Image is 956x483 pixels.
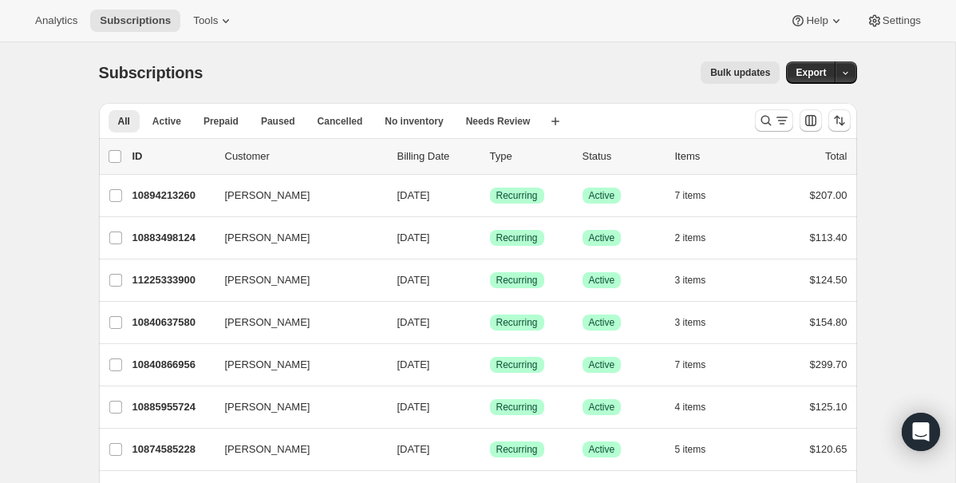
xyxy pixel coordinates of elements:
[99,64,203,81] span: Subscriptions
[466,115,531,128] span: Needs Review
[810,189,847,201] span: $207.00
[184,10,243,32] button: Tools
[215,267,375,293] button: [PERSON_NAME]
[100,14,171,27] span: Subscriptions
[225,357,310,373] span: [PERSON_NAME]
[675,354,724,376] button: 7 items
[132,354,847,376] div: 10840866956[PERSON_NAME][DATE]SuccessRecurringSuccessActive7 items$299.70
[132,188,212,204] p: 10894213260
[225,148,385,164] p: Customer
[496,358,538,371] span: Recurring
[132,148,847,164] div: IDCustomerBilling DateTypeStatusItemsTotal
[225,315,310,331] span: [PERSON_NAME]
[132,396,847,418] div: 10885955724[PERSON_NAME][DATE]SuccessRecurringSuccessActive4 items$125.10
[215,183,375,208] button: [PERSON_NAME]
[810,274,847,286] span: $124.50
[225,230,310,246] span: [PERSON_NAME]
[132,272,212,288] p: 11225333900
[543,110,568,133] button: Create new view
[132,184,847,207] div: 10894213260[PERSON_NAME][DATE]SuccessRecurringSuccessActive7 items$207.00
[152,115,181,128] span: Active
[825,148,847,164] p: Total
[589,232,615,244] span: Active
[118,115,130,128] span: All
[225,272,310,288] span: [PERSON_NAME]
[496,189,538,202] span: Recurring
[193,14,218,27] span: Tools
[90,10,180,32] button: Subscriptions
[810,443,847,455] span: $120.65
[397,401,430,413] span: [DATE]
[225,188,310,204] span: [PERSON_NAME]
[385,115,443,128] span: No inventory
[810,232,847,243] span: $113.40
[710,66,770,79] span: Bulk updates
[589,358,615,371] span: Active
[132,227,847,249] div: 10883498124[PERSON_NAME][DATE]SuccessRecurringSuccessActive2 items$113.40
[132,441,212,457] p: 10874585228
[786,61,836,84] button: Export
[397,358,430,370] span: [DATE]
[132,357,212,373] p: 10840866956
[397,148,477,164] p: Billing Date
[701,61,780,84] button: Bulk updates
[583,148,662,164] p: Status
[397,443,430,455] span: [DATE]
[675,396,724,418] button: 4 items
[225,399,310,415] span: [PERSON_NAME]
[397,232,430,243] span: [DATE]
[132,315,212,331] p: 10840637580
[203,115,239,128] span: Prepaid
[828,109,851,132] button: Sort the results
[806,14,828,27] span: Help
[215,310,375,335] button: [PERSON_NAME]
[496,443,538,456] span: Recurring
[675,316,706,329] span: 3 items
[675,443,706,456] span: 5 items
[397,189,430,201] span: [DATE]
[810,316,847,328] span: $154.80
[780,10,853,32] button: Help
[225,441,310,457] span: [PERSON_NAME]
[496,401,538,414] span: Recurring
[675,358,706,371] span: 7 items
[902,413,940,451] div: Open Intercom Messenger
[490,148,570,164] div: Type
[496,316,538,329] span: Recurring
[132,311,847,334] div: 10840637580[PERSON_NAME][DATE]SuccessRecurringSuccessActive3 items$154.80
[397,316,430,328] span: [DATE]
[589,401,615,414] span: Active
[132,269,847,291] div: 11225333900[PERSON_NAME][DATE]SuccessRecurringSuccessActive3 items$124.50
[215,394,375,420] button: [PERSON_NAME]
[675,269,724,291] button: 3 items
[35,14,77,27] span: Analytics
[261,115,295,128] span: Paused
[675,438,724,461] button: 5 items
[810,358,847,370] span: $299.70
[496,232,538,244] span: Recurring
[675,184,724,207] button: 7 items
[675,189,706,202] span: 7 items
[132,399,212,415] p: 10885955724
[675,148,755,164] div: Items
[589,316,615,329] span: Active
[132,230,212,246] p: 10883498124
[132,438,847,461] div: 10874585228[PERSON_NAME][DATE]SuccessRecurringSuccessActive5 items$120.65
[857,10,930,32] button: Settings
[215,225,375,251] button: [PERSON_NAME]
[496,274,538,287] span: Recurring
[675,311,724,334] button: 3 items
[132,148,212,164] p: ID
[397,274,430,286] span: [DATE]
[675,401,706,414] span: 4 items
[675,232,706,244] span: 2 items
[810,401,847,413] span: $125.10
[755,109,793,132] button: Search and filter results
[318,115,363,128] span: Cancelled
[796,66,826,79] span: Export
[589,443,615,456] span: Active
[589,189,615,202] span: Active
[589,274,615,287] span: Active
[675,227,724,249] button: 2 items
[675,274,706,287] span: 3 items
